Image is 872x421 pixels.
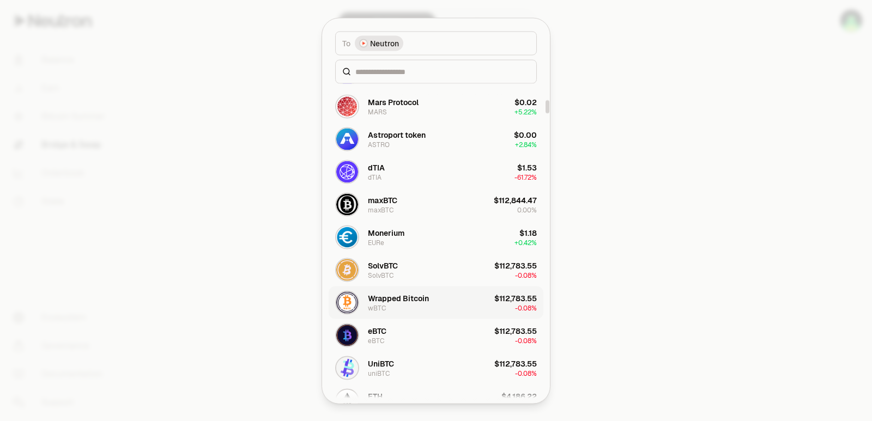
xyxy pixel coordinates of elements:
[516,401,537,410] span: + 0.14%
[329,384,543,417] button: allETH LogoETHallETH$4,186.22+0.14%
[336,324,358,346] img: eBTC Logo
[368,107,387,116] div: MARS
[514,107,537,116] span: + 5.22%
[335,31,537,55] button: ToNeutron LogoNeutron
[329,286,543,319] button: wBTC LogoWrapped BitcoinwBTC$112,783.55-0.08%
[368,129,426,140] div: Astroport token
[368,227,404,238] div: Monerium
[368,401,387,410] div: allETH
[515,140,537,149] span: + 2.84%
[514,238,537,247] span: + 0.42%
[368,369,390,377] div: uniBTC
[501,391,537,401] div: $4,186.22
[329,155,543,188] button: dTIA LogodTIAdTIA$1.53-61.72%
[368,358,394,369] div: UniBTC
[368,260,398,271] div: SolvBTC
[517,162,537,173] div: $1.53
[329,90,543,123] button: MARS LogoMars ProtocolMARS$0.02+5.22%
[515,271,537,279] span: -0.08%
[329,351,543,384] button: uniBTC LogoUniBTCuniBTC$112,783.55-0.08%
[368,96,419,107] div: Mars Protocol
[494,292,537,303] div: $112,783.55
[368,162,385,173] div: dTIA
[336,259,358,280] img: SolvBTC Logo
[368,292,429,303] div: Wrapped Bitcoin
[494,325,537,336] div: $112,783.55
[368,336,384,345] div: eBTC
[517,205,537,214] span: 0.00%
[368,303,386,312] div: wBTC
[494,260,537,271] div: $112,783.55
[515,336,537,345] span: -0.08%
[336,357,358,379] img: uniBTC Logo
[368,205,393,214] div: maxBTC
[368,271,393,279] div: SolvBTC
[494,358,537,369] div: $112,783.55
[515,369,537,377] span: -0.08%
[368,391,383,401] div: ETH
[329,319,543,351] button: eBTC LogoeBTCeBTC$112,783.55-0.08%
[329,123,543,155] button: ASTRO LogoAstroport tokenASTRO$0.00+2.84%
[336,95,358,117] img: MARS Logo
[368,140,390,149] div: ASTRO
[336,128,358,150] img: ASTRO Logo
[368,194,397,205] div: maxBTC
[360,40,367,46] img: Neutron Logo
[336,193,358,215] img: maxBTC Logo
[368,173,381,181] div: dTIA
[514,96,537,107] div: $0.02
[514,173,537,181] span: -61.72%
[329,253,543,286] button: SolvBTC LogoSolvBTCSolvBTC$112,783.55-0.08%
[336,389,358,411] img: allETH Logo
[336,226,358,248] img: EURe Logo
[336,161,358,182] img: dTIA Logo
[368,238,384,247] div: EURe
[494,194,537,205] div: $112,844.47
[368,325,386,336] div: eBTC
[370,38,399,48] span: Neutron
[329,188,543,221] button: maxBTC LogomaxBTCmaxBTC$112,844.470.00%
[515,303,537,312] span: -0.08%
[336,291,358,313] img: wBTC Logo
[329,221,543,253] button: EURe LogoMoneriumEURe$1.18+0.42%
[519,227,537,238] div: $1.18
[342,38,350,48] span: To
[514,129,537,140] div: $0.00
